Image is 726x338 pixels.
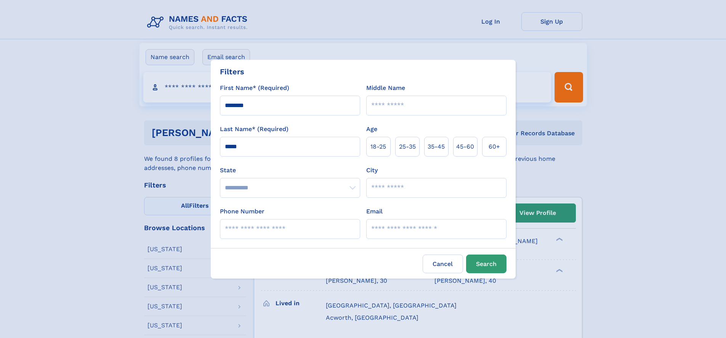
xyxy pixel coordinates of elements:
label: First Name* (Required) [220,83,289,93]
span: 60+ [489,142,500,151]
button: Search [466,255,506,273]
label: Age [366,125,377,134]
label: Middle Name [366,83,405,93]
label: City [366,166,378,175]
span: 25‑35 [399,142,416,151]
label: State [220,166,360,175]
label: Last Name* (Required) [220,125,288,134]
label: Email [366,207,383,216]
label: Phone Number [220,207,264,216]
span: 18‑25 [370,142,386,151]
div: Filters [220,66,244,77]
label: Cancel [423,255,463,273]
span: 35‑45 [428,142,445,151]
span: 45‑60 [456,142,474,151]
